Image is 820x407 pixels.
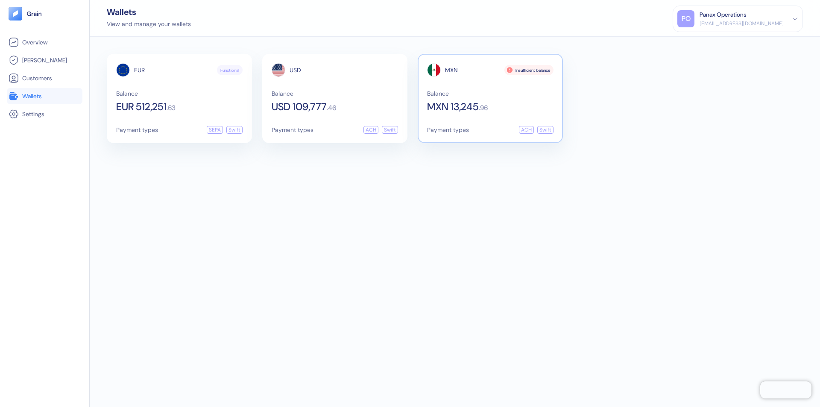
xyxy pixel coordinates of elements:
div: Insufficient balance [504,65,553,75]
span: MXN 13,245 [427,102,479,112]
a: [PERSON_NAME] [9,55,81,65]
a: Overview [9,37,81,47]
span: Payment types [116,127,158,133]
iframe: Chatra live chat [760,381,811,398]
div: Wallets [107,8,191,16]
a: Wallets [9,91,81,101]
a: Settings [9,109,81,119]
span: Customers [22,74,52,82]
span: Balance [427,91,553,97]
img: logo-tablet-V2.svg [9,7,22,20]
span: USD [290,67,301,73]
div: [EMAIL_ADDRESS][DOMAIN_NAME] [700,20,784,27]
span: Balance [116,91,243,97]
span: EUR [134,67,145,73]
div: View and manage your wallets [107,20,191,29]
span: Payment types [272,127,313,133]
span: . 63 [167,105,176,111]
span: Overview [22,38,47,47]
div: ACH [363,126,378,134]
span: USD 109,777 [272,102,327,112]
div: Swift [226,126,243,134]
span: Settings [22,110,44,118]
a: Customers [9,73,81,83]
div: Panax Operations [700,10,747,19]
span: Payment types [427,127,469,133]
img: logo [26,11,42,17]
span: Wallets [22,92,42,100]
div: PO [677,10,694,27]
div: ACH [519,126,534,134]
span: Functional [220,67,239,73]
span: MXN [445,67,458,73]
div: Swift [537,126,553,134]
span: Balance [272,91,398,97]
span: . 46 [327,105,336,111]
span: EUR 512,251 [116,102,167,112]
span: [PERSON_NAME] [22,56,67,64]
span: . 96 [479,105,488,111]
div: SEPA [207,126,223,134]
div: Swift [382,126,398,134]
